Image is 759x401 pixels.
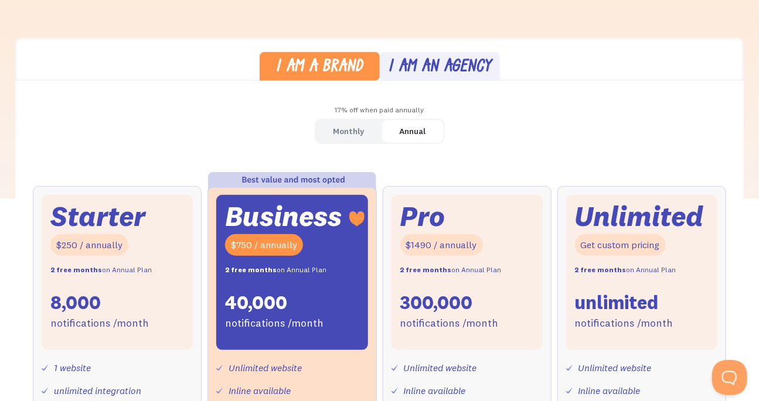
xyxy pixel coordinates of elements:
[712,360,747,395] iframe: Toggle Customer Support
[400,290,473,315] div: 300,000
[50,290,101,315] div: 8,000
[404,382,466,399] div: Inline available
[578,382,641,399] div: Inline available
[225,315,324,332] div: notifications /month
[404,359,477,376] div: Unlimited website
[50,315,149,332] div: notifications /month
[400,204,445,229] div: Pro
[400,262,502,279] div: on Annual Plan
[276,59,363,76] div: I am a brand
[229,359,302,376] div: Unlimited website
[50,262,152,279] div: on Annual Plan
[400,315,499,332] div: notifications /month
[575,262,676,279] div: on Annual Plan
[400,265,452,274] strong: 2 free months
[54,359,91,376] div: 1 website
[575,265,627,274] strong: 2 free months
[333,123,365,140] div: Monthly
[400,234,483,256] div: $1490 / annually
[575,315,673,332] div: notifications /month
[388,59,491,76] div: I am an agency
[50,234,128,256] div: $250 / annually
[575,290,659,315] div: unlimited
[229,382,291,399] div: Inline available
[578,359,652,376] div: Unlimited website
[400,123,426,140] div: Annual
[54,382,141,399] div: unlimited integration
[575,204,704,229] div: Unlimited
[15,102,744,119] div: 17% off when paid annually
[225,204,342,229] div: Business
[225,265,277,274] strong: 2 free months
[575,234,666,256] div: Get custom pricing
[50,265,102,274] strong: 2 free months
[225,262,326,279] div: on Annual Plan
[50,204,145,229] div: Starter
[225,234,303,256] div: $750 / annually
[225,290,287,315] div: 40,000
